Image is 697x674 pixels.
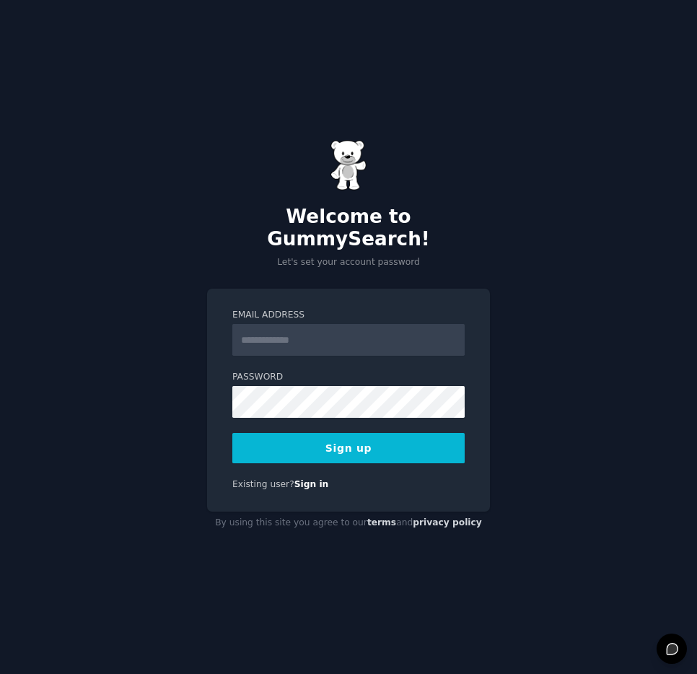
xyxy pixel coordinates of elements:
a: privacy policy [413,517,482,528]
label: Email Address [232,309,465,322]
a: terms [367,517,396,528]
button: Sign up [232,433,465,463]
h2: Welcome to GummySearch! [207,206,490,251]
p: Let's set your account password [207,256,490,269]
label: Password [232,371,465,384]
img: Gummy Bear [330,140,367,191]
span: Existing user? [232,479,294,489]
div: By using this site you agree to our and [207,512,490,535]
a: Sign in [294,479,329,489]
